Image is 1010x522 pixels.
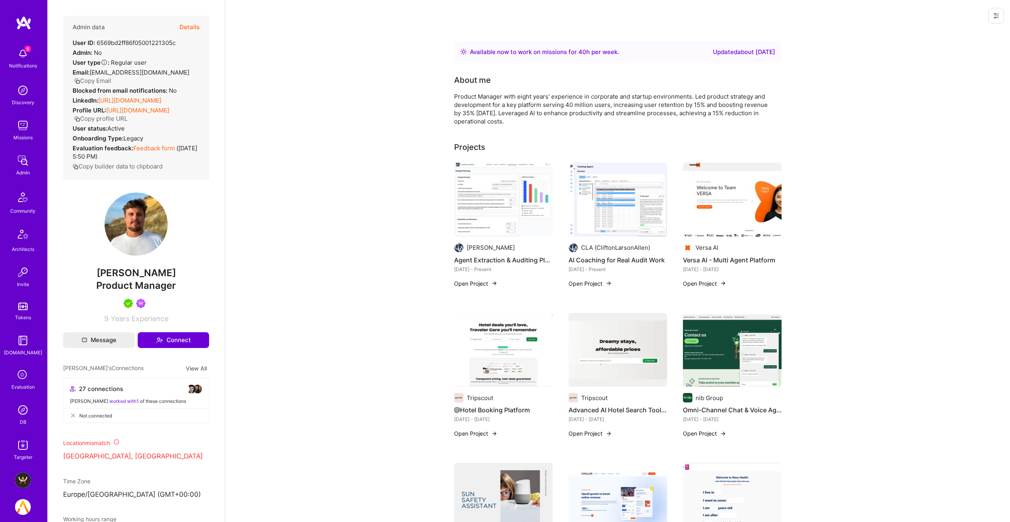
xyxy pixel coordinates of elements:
h4: Advanced AI Hotel Search Tool - Powered by GPT-3.5 Turbo [569,405,667,415]
div: Location mismatch [63,439,209,447]
img: A.Teamer in Residence [123,299,133,308]
div: Discovery [12,98,34,107]
div: Tripscout [467,394,493,402]
button: Open Project [683,429,726,438]
h4: AI Coaching for Real Audit Work [569,255,667,265]
img: avatar [174,384,183,394]
div: [DOMAIN_NAME] [4,348,42,357]
div: nib Group [696,394,723,402]
i: icon SelectionTeam [15,368,30,383]
i: icon Collaborator [70,386,76,392]
div: Regular user [73,58,147,67]
img: tokens [18,303,28,310]
i: Help [101,59,108,66]
img: Company logo [569,393,578,402]
h4: Admin data [73,24,105,31]
div: Missions [13,133,33,142]
i: icon Copy [74,78,80,84]
span: [PERSON_NAME] [63,267,209,279]
span: Years Experience [111,314,168,323]
span: 9 [104,314,108,323]
button: Open Project [454,429,498,438]
div: DB [20,418,26,426]
img: arrow-right [720,280,726,286]
span: Product Manager [96,280,176,291]
button: Copy builder data to clipboard [73,162,163,170]
img: User Avatar [105,193,168,256]
div: [DATE] - [DATE] [683,265,782,273]
img: Community [13,188,32,207]
div: [DATE] - [DATE] [683,415,782,423]
button: Open Project [454,279,498,288]
h4: Versa AI - Multi Agent Platform [683,255,782,265]
div: Tripscout [581,394,608,402]
a: A.Team: internal dev team - join us in developing the A.Team platform [13,499,33,515]
div: Updated about [DATE] [713,47,775,57]
div: Versa AI [696,243,718,252]
h4: Omni-Channel Chat & Voice Agents [683,405,782,415]
span: worked with 1 [109,398,139,404]
div: Product Manager with eight years' experience in corporate and startup environments. Led product s... [454,92,770,125]
img: avatar [180,384,190,394]
div: Targeter [14,453,32,461]
button: Copy profile URL [74,114,127,123]
strong: Evaluation feedback: [73,144,133,152]
div: Available now to work on missions for h per week . [470,47,619,57]
img: Been on Mission [136,299,146,308]
button: View All [183,364,209,373]
i: icon Copy [74,116,80,122]
a: Feedback form [133,144,175,152]
img: avatar [187,384,196,394]
img: Company logo [454,243,464,253]
button: Open Project [569,429,612,438]
img: Company logo [454,393,464,402]
div: About me [454,74,491,86]
h4: @Hotel Booking Platform [454,405,553,415]
img: Advanced AI Hotel Search Tool - Powered by GPT-3.5 Turbo [569,313,667,387]
div: Tokens [15,313,31,322]
div: Architects [12,245,34,253]
img: Architects [13,226,32,245]
div: No [73,49,102,57]
div: [DATE] - Present [454,265,553,273]
span: 40 [578,48,586,56]
a: [URL][DOMAIN_NAME] [106,107,169,114]
h4: Agent Extraction & Auditing Platform [454,255,553,265]
span: [PERSON_NAME]'s Connections [63,364,144,373]
i: icon Mail [82,337,87,343]
img: Company logo [683,393,692,402]
strong: Profile URL: [73,107,106,114]
img: Company logo [683,243,692,253]
img: Invite [15,264,31,280]
button: Connect [138,332,209,348]
img: admin teamwork [15,153,31,168]
img: guide book [15,333,31,348]
img: Skill Targeter [15,437,31,453]
img: discovery [15,82,31,98]
strong: Blocked from email notifications: [73,87,169,94]
span: Active [107,125,125,132]
span: [EMAIL_ADDRESS][DOMAIN_NAME] [90,69,189,76]
span: 6 [24,46,31,52]
span: Not connected [79,412,112,420]
button: Message [63,332,135,348]
img: A.Team: internal dev team - join us in developing the A.Team platform [15,499,31,515]
div: ( [DATE] 5:50 PM ) [73,144,200,161]
strong: Admin: [73,49,92,56]
div: [PERSON_NAME] [467,243,515,252]
div: Evaluation [11,383,35,391]
img: arrow-right [606,430,612,437]
div: Invite [17,280,29,288]
button: Open Project [683,279,726,288]
img: avatar [193,384,202,394]
strong: Email: [73,69,90,76]
p: [GEOGRAPHIC_DATA], [GEOGRAPHIC_DATA] [63,452,209,461]
img: Company logo [569,243,578,253]
i: icon CloseGray [70,412,76,419]
div: Community [10,207,36,215]
img: Availability [460,49,467,55]
span: 27 connections [79,385,123,393]
strong: User type : [73,59,109,66]
img: arrow-right [720,430,726,437]
i: icon Copy [73,164,79,170]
